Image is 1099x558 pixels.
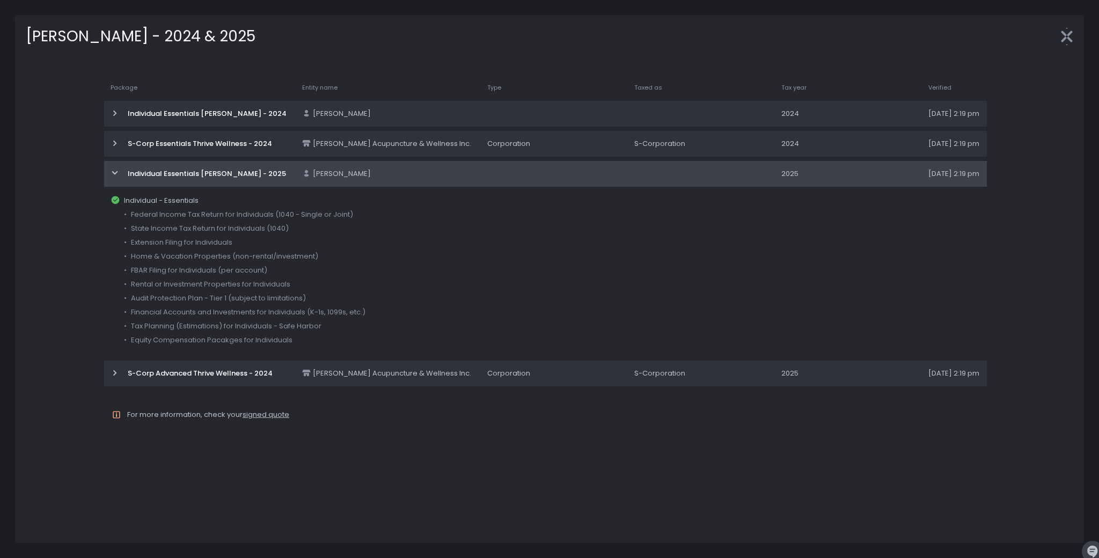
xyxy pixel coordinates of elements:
span: Extension Filing for Individuals [131,238,232,247]
div: • [124,335,980,345]
span: Federal Income Tax Return for Individuals (1040 - Single or Joint) [131,210,353,219]
span: S-Corp Essentials Thrive Wellness - 2024 [128,139,272,149]
span: Type [487,84,501,92]
span: Home & Vacation Properties (non-rental/investment) [131,252,318,261]
span: [PERSON_NAME] Acupuncture & Wellness Inc. [313,139,471,149]
span: Rental or Investment Properties for Individuals [131,280,290,289]
span: Entity name [302,84,338,92]
span: For more information, check your [127,409,289,420]
span: Tax year [781,84,807,92]
span: [PERSON_NAME] [313,169,371,179]
span: Individual Essentials [PERSON_NAME] - 2024 [128,109,287,119]
span: [PERSON_NAME] Acupuncture & Wellness Inc. [313,369,471,378]
span: Equity Compensation Pacakges for Individuals [131,335,292,345]
div: • [124,224,980,233]
div: S-Corporation [634,139,768,149]
div: Corporation [487,369,621,378]
div: • [124,293,980,303]
span: Package [111,84,137,92]
span: [DATE] 2:19 pm [928,369,979,378]
div: • [124,210,980,219]
span: Audit Protection Plan - Tier 1 (subject to limitations) [131,293,306,303]
span: [DATE] 2:19 pm [928,109,979,119]
div: S-Corporation [634,369,768,378]
span: FBAR Filing for Individuals (per account) [131,266,267,275]
span: Individual Essentials [PERSON_NAME] - 2025 [128,169,286,179]
div: 2025 [781,169,915,179]
div: • [124,266,980,275]
span: State Income Tax Return for Individuals (1040) [131,224,289,233]
span: Financial Accounts and Investments for Individuals (K-1s, 1099s, etc.) [131,307,365,317]
div: • [124,280,980,289]
span: [DATE] 2:19 pm [928,139,979,149]
span: S-Corp Advanced Thrive Wellness - 2024 [128,369,273,378]
div: • [124,238,980,247]
div: 2024 [781,109,915,119]
div: • [124,307,980,317]
span: Verified [928,84,951,92]
span: Individual - Essentials [124,196,980,205]
h1: [PERSON_NAME] - 2024 & 2025 [26,25,255,48]
span: [DATE] 2:19 pm [928,169,979,179]
div: • [124,252,980,261]
div: • [124,321,980,331]
div: 2024 [781,139,915,149]
span: [PERSON_NAME] [313,109,371,119]
span: Taxed as [634,84,662,92]
div: 2025 [781,369,915,378]
div: Corporation [487,139,621,149]
a: signed quote [243,409,289,420]
span: Tax Planning (Estimations) for Individuals - Safe Harbor [131,321,321,331]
